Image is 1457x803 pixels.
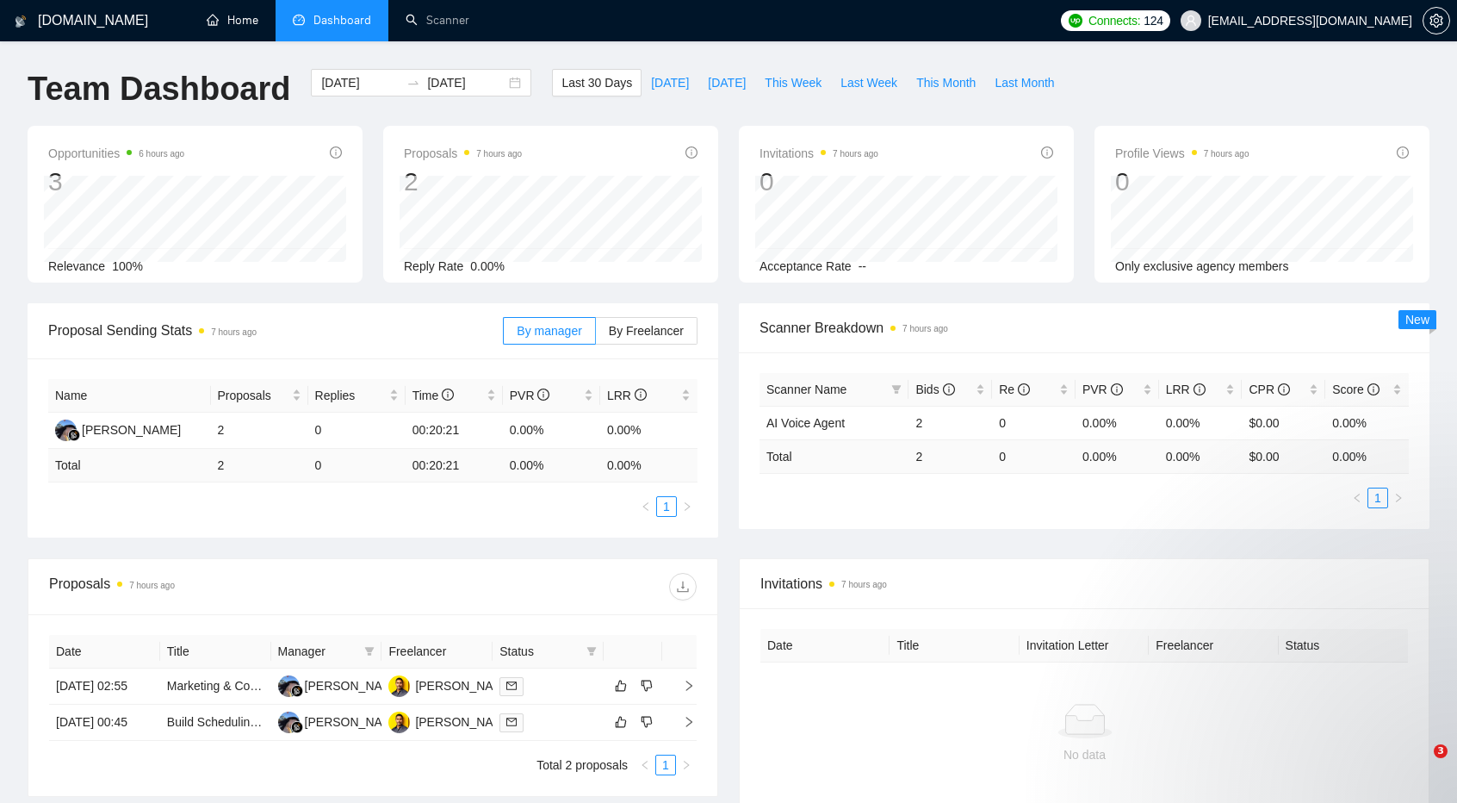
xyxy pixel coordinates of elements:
img: AA [278,712,300,733]
th: Date [760,629,890,663]
span: Relevance [48,259,105,273]
th: Freelancer [381,635,493,669]
input: End date [427,73,505,92]
a: Ss[PERSON_NAME] [388,714,514,728]
span: info-circle [1111,383,1123,395]
span: filter [891,384,902,395]
span: LRR [607,389,647,402]
th: Invitation Letter [1020,629,1149,663]
span: filter [364,646,375,657]
span: Re [999,383,1030,396]
span: swap-right [406,76,420,90]
a: Build Scheduling/Dispatch Optimiser with Routing for Plumbing Technicians [167,715,569,729]
div: No data [774,745,1395,764]
th: Date [49,635,160,669]
span: user [1185,15,1197,27]
button: setting [1423,7,1450,34]
span: like [615,679,627,693]
time: 7 hours ago [211,327,257,337]
a: AA[PERSON_NAME] [278,714,404,728]
span: left [641,501,651,512]
button: Last Week [831,69,907,96]
li: Previous Page [1347,488,1367,508]
span: PVR [510,389,550,402]
span: 124 [1144,11,1162,30]
span: Proposals [404,143,522,164]
div: 0 [1115,165,1249,198]
span: Proposal Sending Stats [48,320,503,341]
span: Invitations [759,143,878,164]
img: Ss [388,712,410,733]
span: filter [583,638,600,664]
span: mail [506,717,517,727]
div: Proposals [49,573,373,601]
td: 0.00% [600,413,697,449]
span: Opportunities [48,143,184,164]
button: left [1347,488,1367,508]
span: Reply Rate [404,259,463,273]
td: 0.00 % [600,449,697,482]
button: download [669,573,697,601]
a: Marketing & Content Assistant – Role Briefing [167,679,411,693]
span: download [670,580,696,594]
time: 7 hours ago [129,581,175,590]
span: This Month [916,73,976,92]
th: Freelancer [1149,629,1278,663]
th: Status [1279,629,1408,663]
button: [DATE] [698,69,755,96]
a: AI Voice Agent [766,416,845,430]
img: AA [278,675,300,697]
img: logo [15,8,27,35]
td: 0.00 % [503,449,600,482]
span: info-circle [537,389,549,401]
li: 1 [655,755,676,775]
button: Last 30 Days [552,69,642,96]
td: Build Scheduling/Dispatch Optimiser with Routing for Plumbing Technicians [160,705,271,741]
td: 2 [908,406,992,439]
span: info-circle [1367,383,1379,395]
span: LRR [1166,383,1206,396]
td: [DATE] 00:45 [49,705,160,741]
div: [PERSON_NAME] [415,676,514,695]
span: left [640,760,650,770]
span: Last Week [840,73,897,92]
td: 0.00% [1159,406,1243,439]
td: 0 [992,439,1076,473]
span: right [1393,493,1404,503]
li: Next Page [676,755,697,775]
button: like [611,712,631,732]
div: [PERSON_NAME] [82,420,181,439]
span: Time [412,389,454,402]
span: PVR [1082,383,1123,396]
th: Proposals [211,379,308,413]
button: [DATE] [642,69,698,96]
span: dislike [641,715,653,729]
img: gigradar-bm.png [68,429,80,441]
span: like [615,715,627,729]
td: $ 0.00 [1242,439,1325,473]
li: Previous Page [635,755,655,775]
a: homeHome [207,13,258,28]
td: 0.00 % [1325,439,1409,473]
span: Bids [915,383,954,396]
span: Replies [315,386,386,405]
time: 6 hours ago [139,149,184,159]
button: like [611,675,631,696]
a: AA[PERSON_NAME] [55,422,181,436]
span: This Week [765,73,821,92]
div: 2 [404,165,522,198]
span: Score [1332,383,1379,396]
li: 1 [656,496,677,517]
button: right [1388,488,1409,508]
td: 2 [211,449,308,482]
span: New [1405,313,1429,327]
span: -- [859,259,866,273]
span: Manager [278,642,358,661]
td: Total [759,439,908,473]
td: 00:20:21 [406,413,503,449]
td: [DATE] 02:55 [49,669,160,705]
span: Last Month [995,73,1054,92]
div: 3 [48,165,184,198]
span: info-circle [1397,146,1409,159]
time: 7 hours ago [1204,149,1249,159]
